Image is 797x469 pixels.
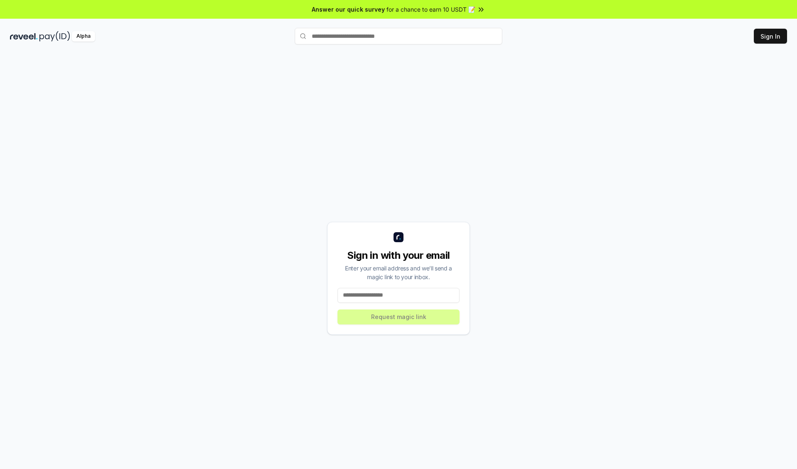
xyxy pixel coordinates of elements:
img: reveel_dark [10,31,38,42]
img: logo_small [394,232,403,242]
img: pay_id [39,31,70,42]
button: Sign In [754,29,787,44]
span: for a chance to earn 10 USDT 📝 [386,5,475,14]
span: Answer our quick survey [312,5,385,14]
div: Enter your email address and we’ll send a magic link to your inbox. [337,264,460,281]
div: Alpha [72,31,95,42]
div: Sign in with your email [337,249,460,262]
